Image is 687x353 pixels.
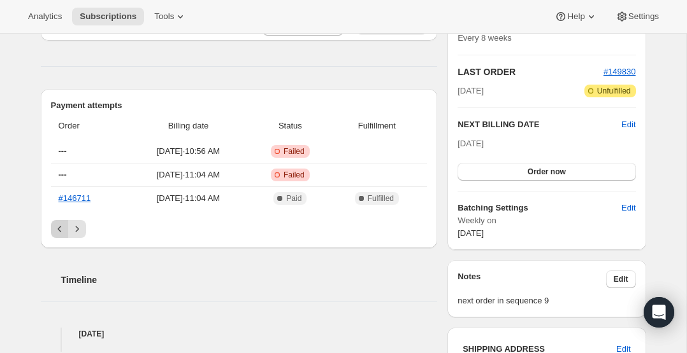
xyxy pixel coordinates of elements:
button: Edit [621,118,635,131]
h2: LAST ORDER [458,66,604,78]
span: Edit [614,274,628,284]
a: #146711 [59,193,91,203]
h2: Payment attempts [51,99,428,112]
button: Order now [458,163,635,181]
span: [DATE] [458,139,484,148]
h3: Notes [458,270,606,288]
span: Tools [154,11,174,22]
span: Fulfillment [334,120,419,132]
span: next order in sequence 9 [458,294,635,307]
span: Status [254,120,326,132]
button: Tools [147,8,194,25]
button: Help [547,8,605,25]
span: Edit [621,202,635,214]
h4: [DATE] [41,328,438,340]
span: Failed [284,170,305,180]
button: Subscriptions [72,8,144,25]
button: Edit [614,198,643,218]
a: #149830 [604,67,636,76]
span: [DATE] · 11:04 AM [131,169,247,181]
button: Previous [51,220,69,238]
h2: Timeline [61,273,438,286]
span: [DATE] [458,228,484,238]
span: Every 8 weeks [458,33,512,43]
span: Failed [284,146,305,156]
span: Subscriptions [80,11,136,22]
button: Next [68,220,86,238]
span: --- [59,146,67,156]
th: Order [51,112,127,140]
span: Paid [286,193,301,204]
span: Weekly on [458,214,635,227]
span: Billing date [131,120,247,132]
span: Order now [528,167,566,177]
span: --- [59,170,67,179]
h6: Batching Settings [458,202,621,214]
span: Analytics [28,11,62,22]
button: Settings [608,8,667,25]
span: Settings [628,11,659,22]
h2: NEXT BILLING DATE [458,118,621,131]
button: Edit [606,270,636,288]
span: Fulfilled [368,193,394,204]
span: [DATE] · 10:56 AM [131,145,247,158]
span: Help [567,11,584,22]
span: [DATE] · 11:04 AM [131,192,247,205]
button: Analytics [20,8,69,25]
nav: Pagination [51,220,428,238]
button: #149830 [604,66,636,78]
span: Unfulfilled [597,86,631,96]
div: Open Intercom Messenger [644,297,674,328]
span: [DATE] [458,85,484,97]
